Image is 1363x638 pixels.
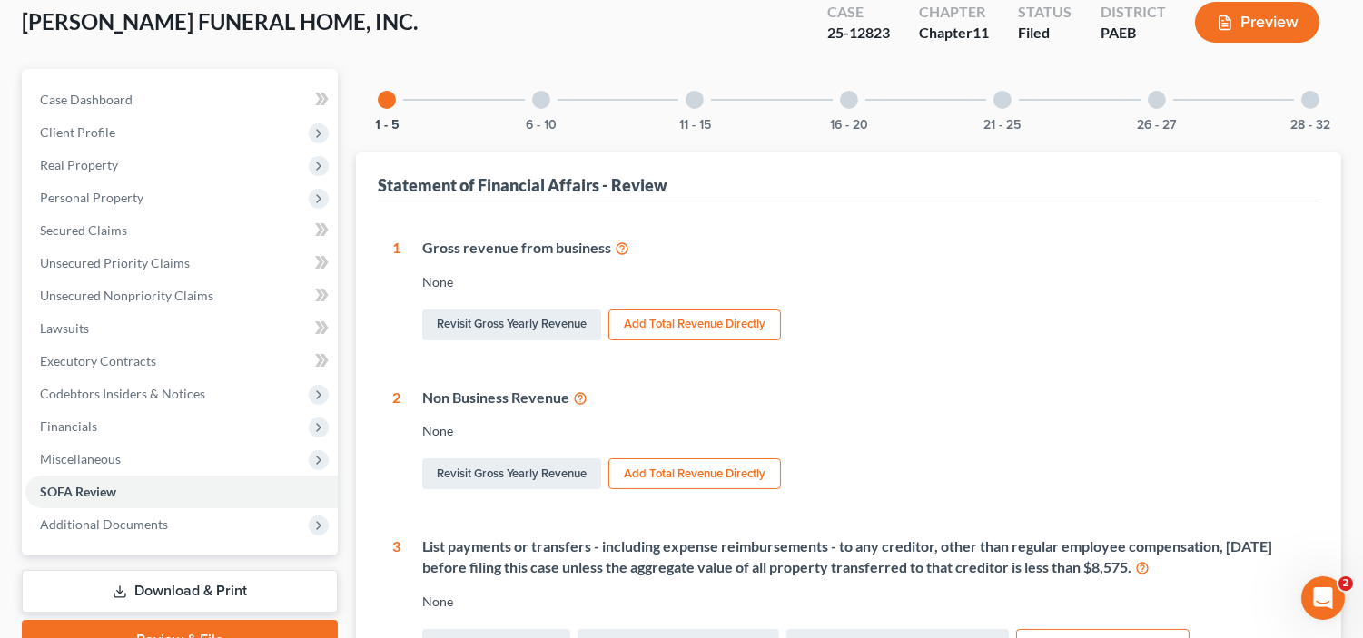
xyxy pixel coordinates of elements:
[1018,2,1072,23] div: Status
[919,23,989,44] div: Chapter
[40,124,115,140] span: Client Profile
[40,386,205,401] span: Codebtors Insiders & Notices
[375,119,400,132] button: 1 - 5
[40,516,168,532] span: Additional Documents
[392,388,400,494] div: 2
[973,24,989,41] span: 11
[1018,23,1072,44] div: Filed
[422,458,601,489] a: Revisit Gross Yearly Revenue
[40,157,118,172] span: Real Property
[422,593,1305,611] div: None
[40,484,116,499] span: SOFA Review
[1101,23,1166,44] div: PAEB
[22,8,418,34] span: [PERSON_NAME] FUNERAL HOME, INC.
[40,255,190,270] span: Unsecured Priority Claims
[25,345,338,378] a: Executory Contracts
[526,119,557,132] button: 6 - 10
[422,273,1305,291] div: None
[608,458,781,489] button: Add Total Revenue Directly
[25,312,338,345] a: Lawsuits
[22,570,338,613] a: Download & Print
[40,222,127,238] span: Secured Claims
[40,353,156,368] span: Executory Contracts
[40,451,121,466] span: Miscellaneous
[422,309,601,340] a: Revisit Gross Yearly Revenue
[1137,119,1176,132] button: 26 - 27
[40,190,143,205] span: Personal Property
[830,119,868,132] button: 16 - 20
[25,83,338,116] a: Case Dashboard
[827,2,890,23] div: Case
[1290,119,1330,132] button: 28 - 32
[919,2,989,23] div: Chapter
[40,320,89,336] span: Lawsuits
[25,476,338,508] a: SOFA Review
[1301,576,1345,620] iframe: Intercom live chat
[378,174,667,196] div: Statement of Financial Affairs - Review
[25,280,338,312] a: Unsecured Nonpriority Claims
[40,92,133,107] span: Case Dashboard
[1195,2,1319,43] button: Preview
[827,23,890,44] div: 25-12823
[422,536,1305,578] div: List payments or transfers - including expense reimbursements - to any creditor, other than regul...
[40,288,213,303] span: Unsecured Nonpriority Claims
[1338,576,1353,591] span: 2
[422,422,1305,440] div: None
[25,247,338,280] a: Unsecured Priority Claims
[422,238,1305,259] div: Gross revenue from business
[984,119,1022,132] button: 21 - 25
[422,388,1305,408] div: Non Business Revenue
[25,214,338,247] a: Secured Claims
[608,309,781,340] button: Add Total Revenue Directly
[392,238,400,344] div: 1
[679,119,711,132] button: 11 - 15
[1101,2,1166,23] div: District
[40,418,97,434] span: Financials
